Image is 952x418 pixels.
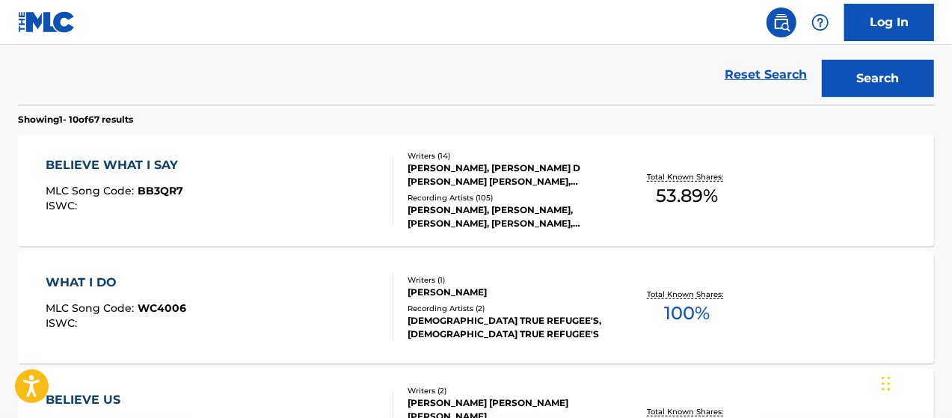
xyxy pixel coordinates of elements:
[46,301,138,315] span: MLC Song Code :
[408,314,611,341] div: [DEMOGRAPHIC_DATA] TRUE REFUGEE'S, [DEMOGRAPHIC_DATA] TRUE REFUGEE'S
[657,182,719,209] span: 53.89 %
[408,150,611,162] div: Writers ( 14 )
[648,289,728,300] p: Total Known Shares:
[46,391,178,409] div: BELIEVE US
[408,192,611,203] div: Recording Artists ( 105 )
[648,171,728,182] p: Total Known Shares:
[18,113,133,126] p: Showing 1 - 10 of 67 results
[408,286,611,299] div: [PERSON_NAME]
[717,58,814,91] a: Reset Search
[46,199,81,212] span: ISWC :
[408,385,611,396] div: Writers ( 2 )
[811,13,829,31] img: help
[408,162,611,188] div: [PERSON_NAME], [PERSON_NAME] D [PERSON_NAME] [PERSON_NAME], [PERSON_NAME] [PERSON_NAME], [PERSON_...
[46,156,185,174] div: BELIEVE WHAT I SAY
[805,7,835,37] div: Help
[18,134,934,246] a: BELIEVE WHAT I SAYMLC Song Code:BB3QR7ISWC:Writers (14)[PERSON_NAME], [PERSON_NAME] D [PERSON_NAM...
[18,251,934,363] a: WHAT I DOMLC Song Code:WC4006ISWC:Writers (1)[PERSON_NAME]Recording Artists (2)[DEMOGRAPHIC_DATA]...
[844,4,934,41] a: Log In
[18,11,76,33] img: MLC Logo
[648,406,728,417] p: Total Known Shares:
[408,203,611,230] div: [PERSON_NAME], [PERSON_NAME], [PERSON_NAME], [PERSON_NAME], [PERSON_NAME]
[408,303,611,314] div: Recording Artists ( 2 )
[665,300,710,327] span: 100 %
[408,274,611,286] div: Writers ( 1 )
[767,7,796,37] a: Public Search
[882,361,891,406] div: Drag
[822,60,934,97] button: Search
[138,184,183,197] span: BB3QR7
[46,274,186,292] div: WHAT I DO
[46,316,81,330] span: ISWC :
[877,346,952,418] iframe: Chat Widget
[773,13,790,31] img: search
[46,184,138,197] span: MLC Song Code :
[138,301,186,315] span: WC4006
